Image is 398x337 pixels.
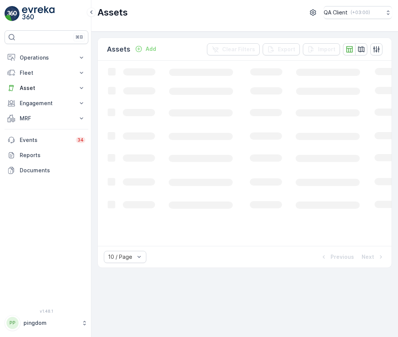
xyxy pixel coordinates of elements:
[107,44,130,55] p: Assets
[5,65,88,80] button: Fleet
[20,115,73,122] p: MRF
[5,50,88,65] button: Operations
[5,148,88,163] a: Reports
[351,9,370,16] p: ( +03:00 )
[278,46,295,53] p: Export
[5,163,88,178] a: Documents
[207,43,260,55] button: Clear Filters
[361,252,385,261] button: Next
[20,151,85,159] p: Reports
[222,46,255,53] p: Clear Filters
[5,80,88,96] button: Asset
[24,319,78,327] p: pingdom
[132,44,159,54] button: Add
[362,253,374,261] p: Next
[5,315,88,331] button: PPpingdom
[97,6,128,19] p: Assets
[318,46,335,53] p: Import
[324,6,392,19] button: QA Client(+03:00)
[20,167,85,174] p: Documents
[324,9,348,16] p: QA Client
[5,132,88,148] a: Events34
[146,45,156,53] p: Add
[20,69,73,77] p: Fleet
[263,43,300,55] button: Export
[5,6,20,21] img: logo
[77,137,84,143] p: 34
[75,34,83,40] p: ⌘B
[20,99,73,107] p: Engagement
[20,54,73,61] p: Operations
[20,84,73,92] p: Asset
[331,253,354,261] p: Previous
[22,6,55,21] img: logo_light-DOdMpM7g.png
[5,309,88,313] span: v 1.48.1
[5,111,88,126] button: MRF
[6,317,19,329] div: PP
[20,136,71,144] p: Events
[5,96,88,111] button: Engagement
[319,252,355,261] button: Previous
[303,43,340,55] button: Import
